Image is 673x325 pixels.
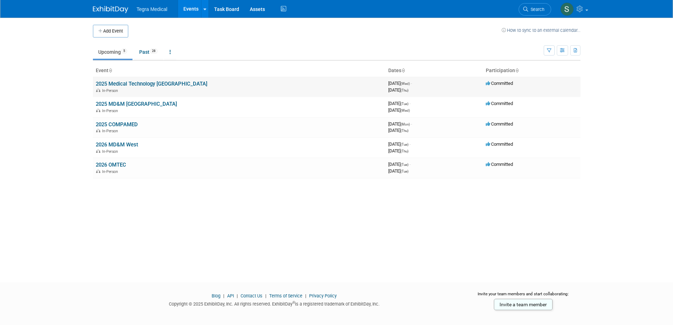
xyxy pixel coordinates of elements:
[121,48,127,54] span: 5
[401,102,408,106] span: (Tue)
[96,162,126,168] a: 2026 OMTEC
[235,293,240,298] span: |
[486,162,513,167] span: Committed
[134,45,163,59] a: Past28
[102,169,120,174] span: In-Person
[409,141,411,147] span: -
[388,108,410,113] span: [DATE]
[102,88,120,93] span: In-Person
[93,45,132,59] a: Upcoming5
[388,121,412,127] span: [DATE]
[401,169,408,173] span: (Tue)
[411,121,412,127] span: -
[486,101,513,106] span: Committed
[466,291,580,302] div: Invite your team members and start collaborating:
[96,101,177,107] a: 2025 MD&M [GEOGRAPHIC_DATA]
[388,148,408,153] span: [DATE]
[401,82,410,86] span: (Wed)
[96,121,138,128] a: 2025 COMPAMED
[102,109,120,113] span: In-Person
[93,6,128,13] img: ExhibitDay
[409,162,411,167] span: -
[401,122,410,126] span: (Mon)
[401,129,408,133] span: (Thu)
[150,48,158,54] span: 28
[222,293,226,298] span: |
[102,129,120,133] span: In-Person
[309,293,337,298] a: Privacy Policy
[388,162,411,167] span: [DATE]
[93,25,128,37] button: Add Event
[409,101,411,106] span: -
[388,141,411,147] span: [DATE]
[96,129,100,132] img: In-Person Event
[388,81,412,86] span: [DATE]
[401,88,408,92] span: (Thu)
[494,299,553,310] a: Invite a team member
[528,7,544,12] span: Search
[486,121,513,127] span: Committed
[96,141,138,148] a: 2026 MD&M West
[388,128,408,133] span: [DATE]
[293,301,295,304] sup: ®
[486,81,513,86] span: Committed
[269,293,302,298] a: Terms of Service
[401,143,408,146] span: (Tue)
[401,163,408,167] span: (Tue)
[96,81,207,87] a: 2025 Medical Technology [GEOGRAPHIC_DATA]
[96,109,100,112] img: In-Person Event
[401,149,408,153] span: (Thu)
[108,68,112,73] a: Sort by Event Name
[560,2,574,16] img: Steve Marshall
[264,293,268,298] span: |
[93,65,385,77] th: Event
[137,6,167,12] span: Tegra Medical
[519,3,551,16] a: Search
[388,87,408,93] span: [DATE]
[212,293,220,298] a: Blog
[93,299,456,307] div: Copyright © 2025 ExhibitDay, Inc. All rights reserved. ExhibitDay is a registered trademark of Ex...
[401,109,410,112] span: (Wed)
[96,88,100,92] img: In-Person Event
[303,293,308,298] span: |
[502,28,580,33] a: How to sync to an external calendar...
[96,169,100,173] img: In-Person Event
[227,293,234,298] a: API
[388,168,408,174] span: [DATE]
[388,101,411,106] span: [DATE]
[102,149,120,154] span: In-Person
[241,293,262,298] a: Contact Us
[401,68,405,73] a: Sort by Start Date
[411,81,412,86] span: -
[483,65,580,77] th: Participation
[515,68,519,73] a: Sort by Participation Type
[96,149,100,153] img: In-Person Event
[385,65,483,77] th: Dates
[486,141,513,147] span: Committed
